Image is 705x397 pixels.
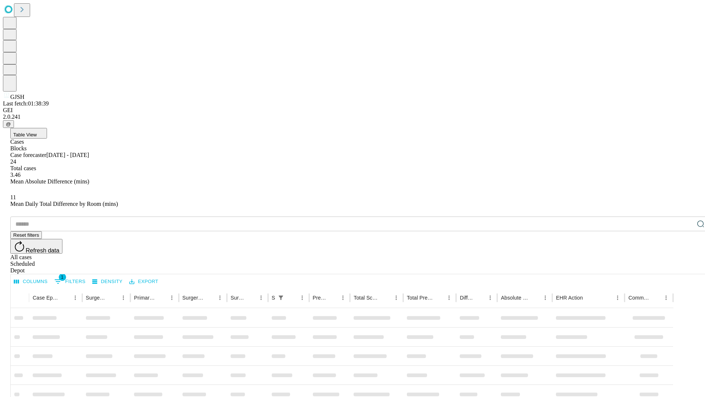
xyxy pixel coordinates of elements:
button: Menu [391,293,401,303]
button: Menu [297,293,307,303]
span: Refresh data [26,247,59,254]
button: Menu [70,293,80,303]
button: Sort [205,293,215,303]
div: 1 active filter [276,293,286,303]
button: Sort [434,293,444,303]
button: Refresh data [10,239,62,254]
div: Predicted In Room Duration [313,295,327,301]
div: Absolute Difference [501,295,529,301]
button: Menu [444,293,454,303]
button: Menu [540,293,550,303]
button: Sort [475,293,485,303]
button: Menu [338,293,348,303]
button: Table View [10,128,47,139]
span: Reset filters [13,232,39,238]
div: Surgeon Name [86,295,107,301]
button: Sort [583,293,594,303]
span: Table View [13,132,37,137]
button: Menu [612,293,623,303]
button: Menu [485,293,495,303]
button: Sort [328,293,338,303]
span: 1 [59,273,66,281]
div: EHR Action [556,295,583,301]
div: Case Epic Id [33,295,59,301]
span: Case forecaster [10,152,46,158]
button: Sort [381,293,391,303]
button: Menu [256,293,266,303]
button: Select columns [12,276,50,287]
button: Export [127,276,160,287]
button: Sort [156,293,167,303]
div: Surgery Name [182,295,204,301]
button: Sort [287,293,297,303]
div: GEI [3,107,702,114]
button: Show filters [276,293,286,303]
div: Total Scheduled Duration [354,295,380,301]
span: Mean Daily Total Difference by Room (mins) [10,201,118,207]
button: Show filters [53,276,87,287]
div: Total Predicted Duration [407,295,433,301]
button: Menu [661,293,671,303]
div: Primary Service [134,295,155,301]
span: Last fetch: 01:38:39 [3,100,49,107]
span: Total cases [10,165,36,171]
button: Reset filters [10,231,42,239]
button: Sort [530,293,540,303]
span: [DATE] - [DATE] [46,152,89,158]
button: Sort [651,293,661,303]
div: Comments [628,295,650,301]
button: Menu [118,293,129,303]
span: 3.46 [10,172,21,178]
span: 24 [10,158,16,165]
span: GJSH [10,94,24,100]
div: Scheduled In Room Duration [272,295,275,301]
div: 2.0.241 [3,114,702,120]
span: @ [6,121,11,127]
button: Sort [246,293,256,303]
button: Sort [108,293,118,303]
span: 11 [10,194,16,200]
span: Mean Absolute Difference (mins) [10,178,89,185]
button: Menu [167,293,177,303]
button: Density [90,276,124,287]
button: @ [3,120,14,128]
button: Sort [60,293,70,303]
div: Surgery Date [231,295,245,301]
button: Menu [215,293,225,303]
div: Difference [460,295,474,301]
